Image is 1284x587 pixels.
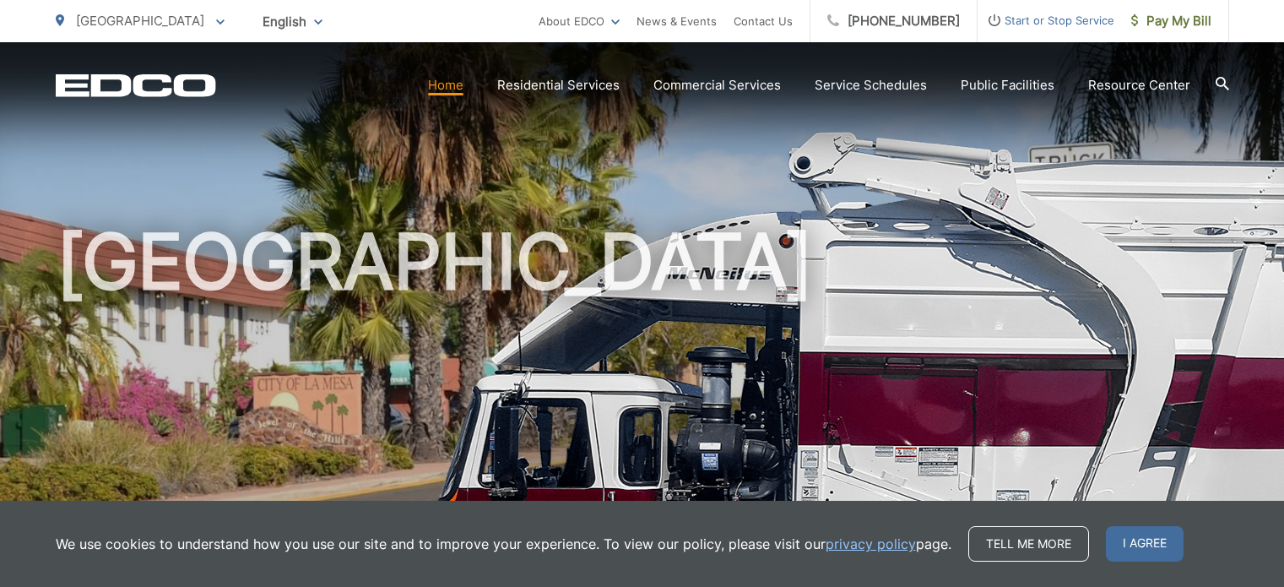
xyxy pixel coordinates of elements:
[826,534,916,554] a: privacy policy
[653,75,781,95] a: Commercial Services
[56,534,951,554] p: We use cookies to understand how you use our site and to improve your experience. To view our pol...
[815,75,927,95] a: Service Schedules
[497,75,620,95] a: Residential Services
[961,75,1054,95] a: Public Facilities
[539,11,620,31] a: About EDCO
[1088,75,1190,95] a: Resource Center
[734,11,793,31] a: Contact Us
[428,75,463,95] a: Home
[250,7,335,36] span: English
[1131,11,1211,31] span: Pay My Bill
[968,526,1089,562] a: Tell me more
[56,73,216,97] a: EDCD logo. Return to the homepage.
[76,13,204,29] span: [GEOGRAPHIC_DATA]
[637,11,717,31] a: News & Events
[1106,526,1184,562] span: I agree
